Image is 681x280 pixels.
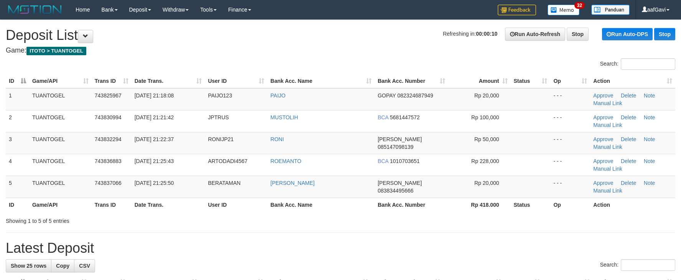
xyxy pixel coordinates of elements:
a: [PERSON_NAME] [270,180,314,186]
span: Rp 20,000 [474,180,499,186]
a: CSV [74,259,95,272]
th: Bank Acc. Name: activate to sort column ascending [267,74,375,88]
span: Rp 100,000 [471,114,499,120]
span: [DATE] 21:21:42 [135,114,174,120]
td: - - - [550,132,590,154]
span: Copy 5681447572 to clipboard [390,114,420,120]
span: Copy 083834495666 to clipboard [378,188,413,194]
a: Approve [593,114,613,120]
td: - - - [550,176,590,198]
span: [DATE] 21:22:37 [135,136,174,142]
a: Manual Link [593,144,622,150]
span: Copy 1010703651 to clipboard [390,158,420,164]
span: 743830994 [95,114,122,120]
a: Approve [593,180,613,186]
a: Delete [621,92,636,99]
th: Op [550,198,590,212]
span: ITOTO > TUANTOGEL [26,47,86,55]
span: 32 [574,2,585,9]
span: CSV [79,263,90,269]
input: Search: [621,58,675,70]
th: Bank Acc. Number [375,198,448,212]
div: Showing 1 to 5 of 5 entries [6,214,278,225]
span: 743836883 [95,158,122,164]
a: Run Auto-Refresh [505,28,565,41]
img: panduan.png [591,5,630,15]
a: Delete [621,180,636,186]
img: Feedback.jpg [498,5,536,15]
td: - - - [550,88,590,110]
span: JPTRUS [208,114,229,120]
td: - - - [550,110,590,132]
input: Search: [621,259,675,271]
a: Stop [567,28,589,41]
a: ROEMANTO [270,158,301,164]
th: ID: activate to sort column descending [6,74,29,88]
span: [DATE] 21:25:43 [135,158,174,164]
h1: Deposit List [6,28,675,43]
td: 3 [6,132,29,154]
th: Date Trans.: activate to sort column ascending [132,74,205,88]
span: [PERSON_NAME] [378,136,422,142]
a: Approve [593,136,613,142]
span: RONIJP21 [208,136,234,142]
td: - - - [550,154,590,176]
h1: Latest Deposit [6,240,675,256]
a: Copy [51,259,74,272]
a: Approve [593,158,613,164]
a: Note [644,92,655,99]
a: Manual Link [593,166,622,172]
span: Copy [56,263,69,269]
span: Rp 50,000 [474,136,499,142]
th: User ID: activate to sort column ascending [205,74,267,88]
th: Bank Acc. Name [267,198,375,212]
th: Game/API [29,198,92,212]
span: 743825967 [95,92,122,99]
th: Rp 418.000 [448,198,511,212]
th: Action [590,198,675,212]
td: TUANTOGEL [29,176,92,198]
td: TUANTOGEL [29,154,92,176]
span: Rp 228,000 [471,158,499,164]
th: Amount: activate to sort column ascending [448,74,511,88]
span: GOPAY [378,92,396,99]
span: Refreshing in: [443,31,497,37]
th: Status [511,198,551,212]
th: Trans ID: activate to sort column ascending [92,74,132,88]
a: PAIJO [270,92,285,99]
h4: Game: [6,47,675,54]
a: Stop [654,28,675,40]
th: Date Trans. [132,198,205,212]
a: Delete [621,114,636,120]
th: Trans ID [92,198,132,212]
td: 4 [6,154,29,176]
label: Search: [600,259,675,271]
a: Note [644,114,655,120]
a: Run Auto-DPS [602,28,653,40]
a: Delete [621,158,636,164]
a: RONI [270,136,284,142]
span: BERATAMAN [208,180,240,186]
a: Note [644,136,655,142]
th: Op: activate to sort column ascending [550,74,590,88]
th: Action: activate to sort column ascending [590,74,675,88]
span: 743832294 [95,136,122,142]
span: BCA [378,158,388,164]
td: 1 [6,88,29,110]
th: Status: activate to sort column ascending [511,74,551,88]
a: Manual Link [593,188,622,194]
td: TUANTOGEL [29,88,92,110]
td: TUANTOGEL [29,110,92,132]
span: 743837066 [95,180,122,186]
span: Copy 082324687949 to clipboard [397,92,433,99]
td: 5 [6,176,29,198]
span: [PERSON_NAME] [378,180,422,186]
a: Show 25 rows [6,259,51,272]
td: 2 [6,110,29,132]
span: [DATE] 21:18:08 [135,92,174,99]
td: TUANTOGEL [29,132,92,154]
th: User ID [205,198,267,212]
a: Manual Link [593,122,622,128]
label: Search: [600,58,675,70]
a: MUSTOLIH [270,114,298,120]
